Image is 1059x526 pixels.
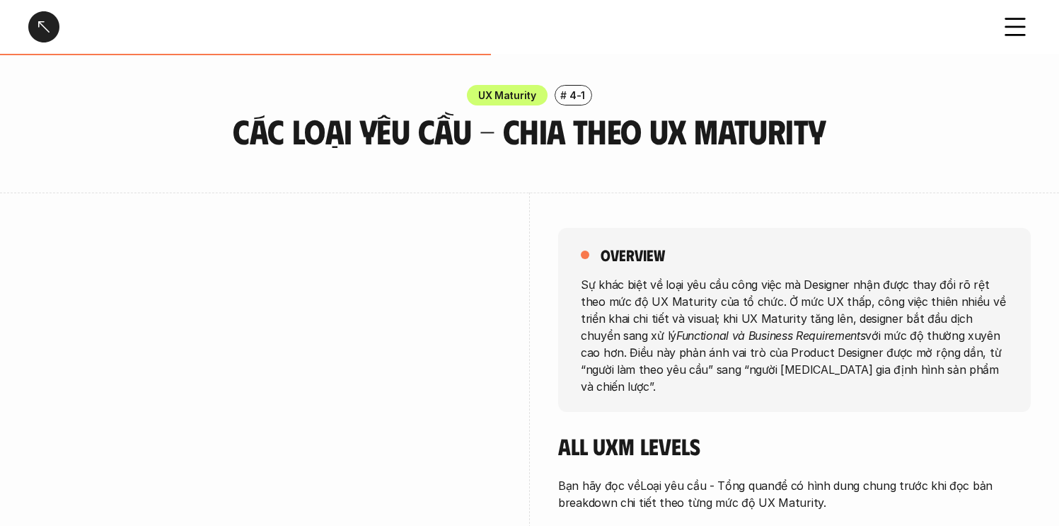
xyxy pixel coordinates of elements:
[229,113,831,150] h3: Các loại yêu cầu - Chia theo UX Maturity
[676,328,866,342] em: Functional và Business Requirements
[601,245,665,265] h5: overview
[581,275,1008,394] p: Sự khác biệt về loại yêu cầu công việc mà Designer nhận được thay đổi rõ rệt theo mức độ UX Matur...
[558,477,1031,511] p: Bạn hãy đọc về để có hình dung chung trước khi đọc bản breakdown chi tiết theo từng mức độ UX Mat...
[478,88,536,103] p: UX Maturity
[640,479,775,493] a: Loại yêu cầu - Tổng quan
[560,90,567,101] h6: #
[558,433,1031,459] h4: All UXM levels
[569,88,585,103] p: 4-1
